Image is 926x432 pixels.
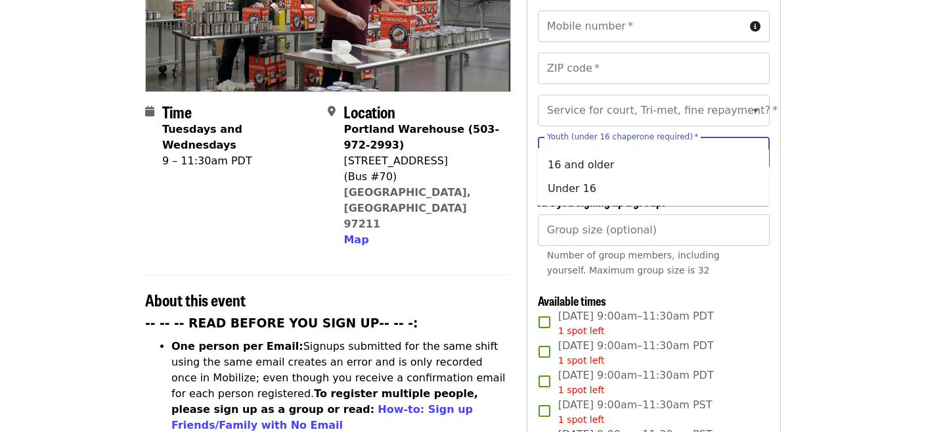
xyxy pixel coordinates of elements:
input: [object Object] [538,214,770,246]
span: Number of group members, including yourself. Maximum group size is 32 [547,250,720,276]
button: Clear [730,143,748,162]
span: [DATE] 9:00am–11:30am PDT [558,308,714,338]
div: [STREET_ADDRESS] [343,153,500,169]
strong: One person per Email: [171,340,303,352]
span: 1 spot left [558,414,605,425]
span: Location [343,100,395,123]
strong: To register multiple people, please sign up as a group or read: [171,387,478,416]
span: Available times [538,292,606,309]
span: Time [162,100,192,123]
span: 1 spot left [558,355,605,366]
span: [DATE] 9:00am–11:30am PDT [558,368,714,397]
i: calendar icon [145,105,154,118]
li: 16 and older [537,153,769,177]
div: (Bus #70) [343,169,500,185]
input: Mobile number [538,11,745,42]
a: How-to: Sign up Friends/Family with No Email [171,403,473,431]
i: map-marker-alt icon [328,105,336,118]
button: Open [747,101,765,120]
label: Youth (under 16 chaperone required) [547,133,698,141]
button: Close [747,143,765,162]
span: About this event [145,288,246,311]
a: [GEOGRAPHIC_DATA], [GEOGRAPHIC_DATA] 97211 [343,186,471,230]
span: 1 spot left [558,385,605,395]
span: 1 spot left [558,325,605,336]
button: Map [343,232,368,248]
strong: Portland Warehouse (503-972-2993) [343,123,499,151]
li: Under 16 [537,177,769,201]
strong: Tuesdays and Wednesdays [162,123,242,151]
span: [DATE] 9:00am–11:30am PST [558,397,713,427]
strong: -- -- -- READ BEFORE YOU SIGN UP-- -- -: [145,316,418,330]
span: Map [343,233,368,246]
input: ZIP code [538,53,770,84]
div: 9 – 11:30am PDT [162,153,317,169]
span: [DATE] 9:00am–11:30am PDT [558,338,714,368]
i: circle-info icon [750,20,761,33]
